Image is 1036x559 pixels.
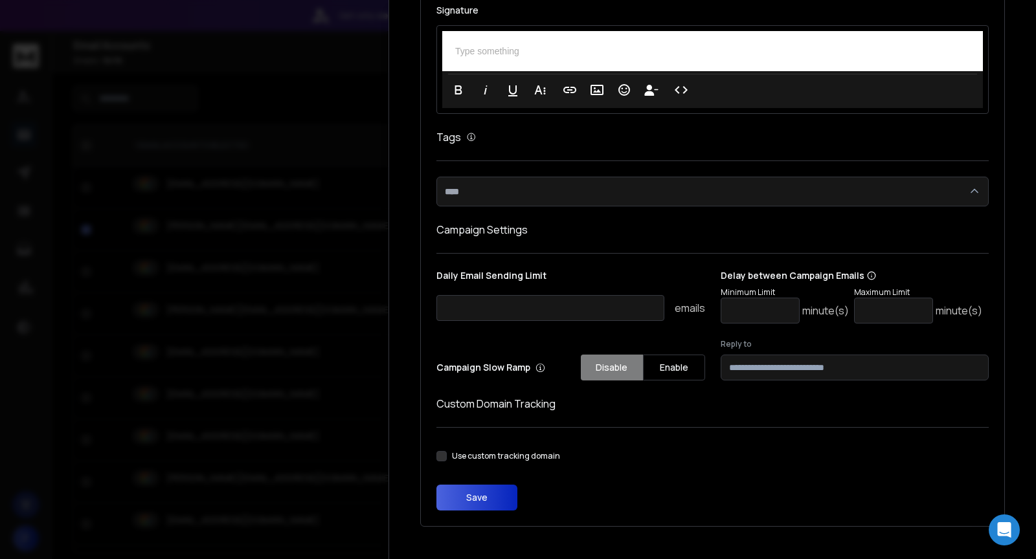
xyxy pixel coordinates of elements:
p: Minimum Limit [721,287,849,298]
p: Campaign Slow Ramp [436,361,545,374]
p: minute(s) [802,303,849,318]
button: Underline (⌘U) [501,77,525,103]
div: Open Intercom Messenger [989,514,1020,545]
button: Italic (⌘I) [473,77,498,103]
p: Maximum Limit [854,287,982,298]
p: Delay between Campaign Emails [721,269,982,282]
button: Save [436,485,517,510]
h1: Campaign Settings [436,222,989,237]
button: Enable [643,355,705,380]
p: minute(s) [936,303,982,318]
p: Daily Email Sending Limit [436,269,705,287]
label: Reply to [721,339,989,349]
h1: Custom Domain Tracking [436,396,989,411]
button: Emoticons [612,77,636,103]
button: More Text [528,77,552,103]
button: Disable [581,355,643,380]
label: Use custom tracking domain [452,451,560,461]
button: Insert Link (⌘K) [557,77,582,103]
label: Signature [436,6,989,15]
button: Insert Image (⌘P) [585,77,609,103]
p: emails [675,300,705,316]
button: Code View [669,77,693,103]
h1: Tags [436,129,461,145]
button: Bold (⌘B) [446,77,471,103]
